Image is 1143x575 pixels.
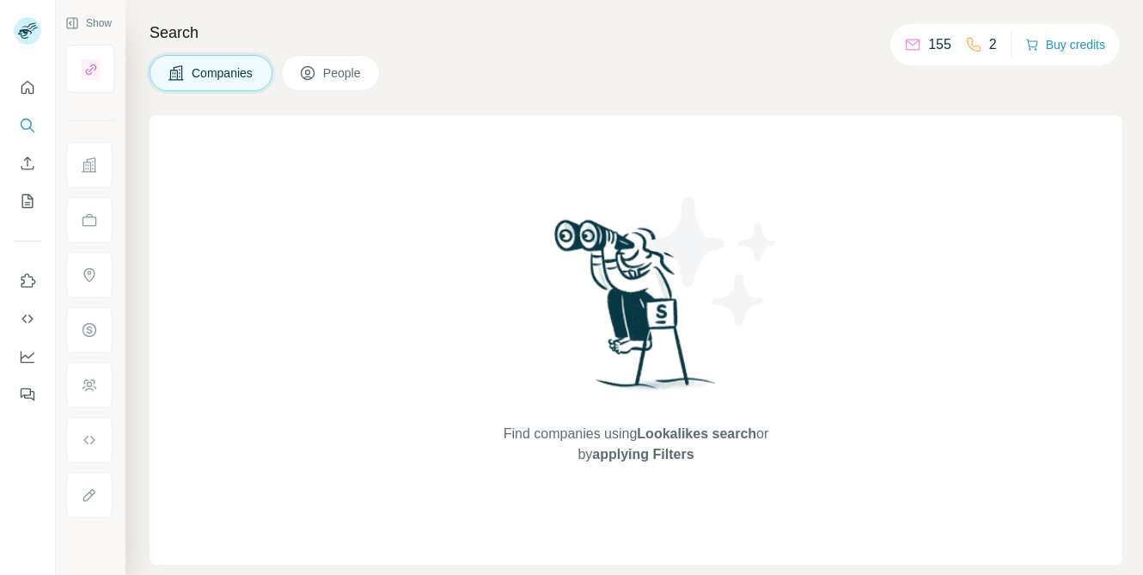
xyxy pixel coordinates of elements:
p: 155 [928,34,951,55]
span: applying Filters [592,447,694,462]
button: Feedback [14,379,41,410]
button: Dashboard [14,341,41,372]
span: People [323,64,363,82]
button: Enrich CSV [14,148,41,179]
button: Use Surfe on LinkedIn [14,266,41,297]
button: Buy credits [1025,33,1105,57]
button: Use Surfe API [14,303,41,334]
h4: Search [150,21,1122,45]
button: Search [14,110,41,141]
button: Quick start [14,72,41,103]
span: Companies [192,64,254,82]
button: My lists [14,186,41,217]
button: Show [53,10,124,36]
p: 2 [989,34,997,55]
img: Surfe Illustration - Woman searching with binoculars [547,215,725,407]
span: Lookalikes search [637,426,756,441]
img: Surfe Illustration - Stars [636,184,791,339]
span: Find companies using or by [498,424,773,465]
